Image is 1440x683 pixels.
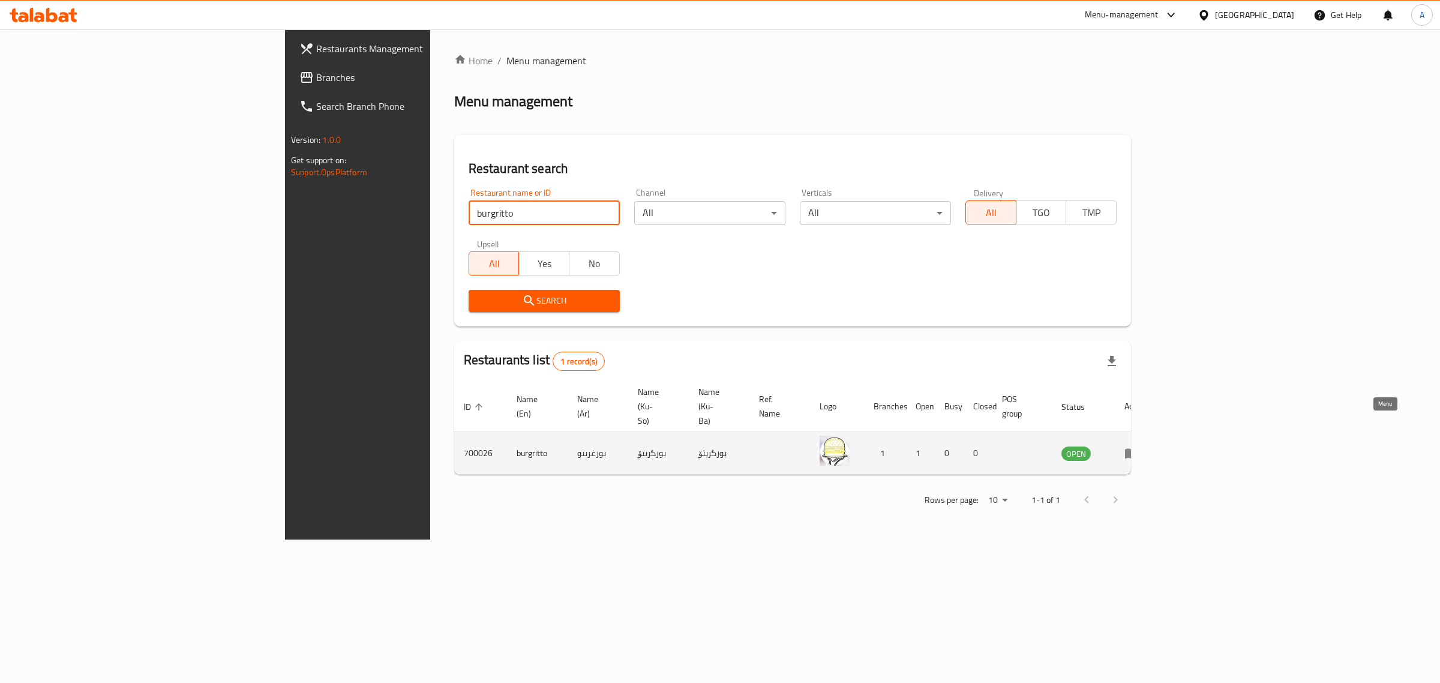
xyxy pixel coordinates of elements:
[1061,447,1091,461] div: OPEN
[864,432,906,475] td: 1
[628,432,689,475] td: بورگریتۆ
[971,204,1012,221] span: All
[810,381,864,432] th: Logo
[935,381,964,432] th: Busy
[290,34,526,63] a: Restaurants Management
[935,432,964,475] td: 0
[291,132,320,148] span: Version:
[1061,400,1100,414] span: Status
[864,381,906,432] th: Branches
[634,201,785,225] div: All
[964,432,992,475] td: 0
[1066,200,1117,224] button: TMP
[469,201,620,225] input: Search for restaurant name or ID..
[974,188,1004,197] label: Delivery
[1021,204,1062,221] span: TGO
[1061,447,1091,461] span: OPEN
[474,255,515,272] span: All
[469,160,1117,178] h2: Restaurant search
[477,239,499,248] label: Upsell
[1215,8,1294,22] div: [GEOGRAPHIC_DATA]
[1016,200,1067,224] button: TGO
[569,251,620,275] button: No
[638,385,674,428] span: Name (Ku-So)
[518,251,569,275] button: Yes
[464,351,605,371] h2: Restaurants list
[507,432,568,475] td: burgritto
[689,432,749,475] td: بورگریتۆ
[965,200,1016,224] button: All
[577,392,614,421] span: Name (Ar)
[469,251,520,275] button: All
[454,92,572,111] h2: Menu management
[517,392,553,421] span: Name (En)
[800,201,951,225] div: All
[820,436,850,466] img: burgritto
[316,99,516,113] span: Search Branch Phone
[1002,392,1037,421] span: POS group
[291,152,346,168] span: Get support on:
[1031,493,1060,508] p: 1-1 of 1
[1420,8,1424,22] span: A
[906,381,935,432] th: Open
[574,255,615,272] span: No
[316,41,516,56] span: Restaurants Management
[1071,204,1112,221] span: TMP
[290,92,526,121] a: Search Branch Phone
[925,493,979,508] p: Rows per page:
[553,356,604,367] span: 1 record(s)
[964,381,992,432] th: Closed
[568,432,628,475] td: بورغريتو
[291,164,367,180] a: Support.OpsPlatform
[759,392,796,421] span: Ref. Name
[316,70,516,85] span: Branches
[983,492,1012,510] div: Rows per page:
[322,132,341,148] span: 1.0.0
[524,255,565,272] span: Yes
[290,63,526,92] a: Branches
[506,53,586,68] span: Menu management
[454,381,1156,475] table: enhanced table
[906,432,935,475] td: 1
[698,385,735,428] span: Name (Ku-Ba)
[1115,381,1156,432] th: Action
[464,400,487,414] span: ID
[478,293,610,308] span: Search
[469,290,620,312] button: Search
[553,352,605,371] div: Total records count
[1085,8,1159,22] div: Menu-management
[454,53,1131,68] nav: breadcrumb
